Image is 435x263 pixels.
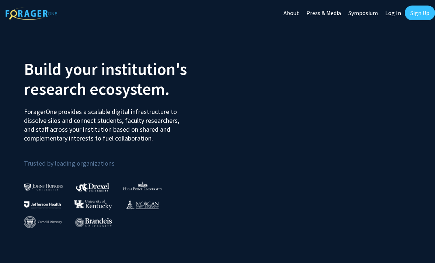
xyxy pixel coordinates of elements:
img: Morgan State University [125,200,159,209]
p: ForagerOne provides a scalable digital infrastructure to dissolve silos and connect students, fac... [24,102,189,143]
img: University of Kentucky [74,200,112,210]
img: Thomas Jefferson University [24,201,61,208]
h2: Build your institution's research ecosystem. [24,59,212,99]
img: Johns Hopkins University [24,183,63,191]
img: Cornell University [24,216,62,228]
p: Trusted by leading organizations [24,149,212,169]
img: ForagerOne Logo [6,7,57,20]
img: High Point University [123,181,162,190]
img: Brandeis University [75,218,112,227]
a: Sign Up [405,6,435,20]
img: Drexel University [76,183,109,191]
